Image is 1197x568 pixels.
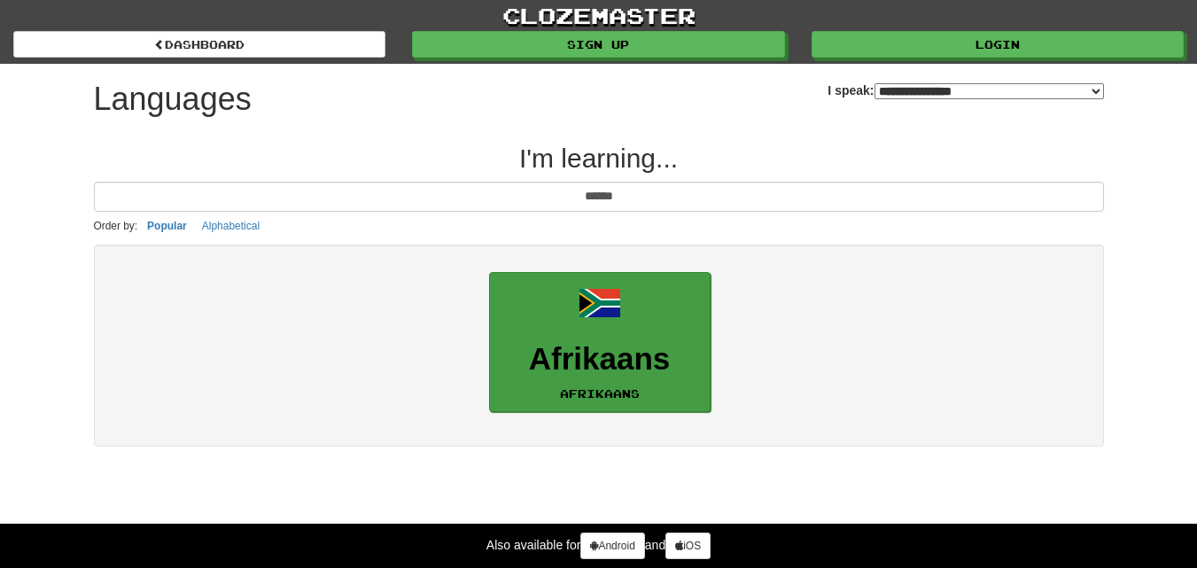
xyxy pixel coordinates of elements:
[197,216,265,236] button: Alphabetical
[812,31,1184,58] a: Login
[828,82,1103,99] label: I speak:
[580,533,644,559] a: Android
[665,533,711,559] a: iOS
[13,31,385,58] a: dashboard
[94,220,138,232] small: Order by:
[874,83,1104,99] select: I speak:
[499,342,701,377] h3: Afrikaans
[142,216,192,236] button: Popular
[560,387,640,400] small: Afrikaans
[94,144,1104,173] h2: I'm learning...
[94,82,252,117] h1: Languages
[412,31,784,58] a: Sign up
[489,272,711,413] a: AfrikaansAfrikaans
